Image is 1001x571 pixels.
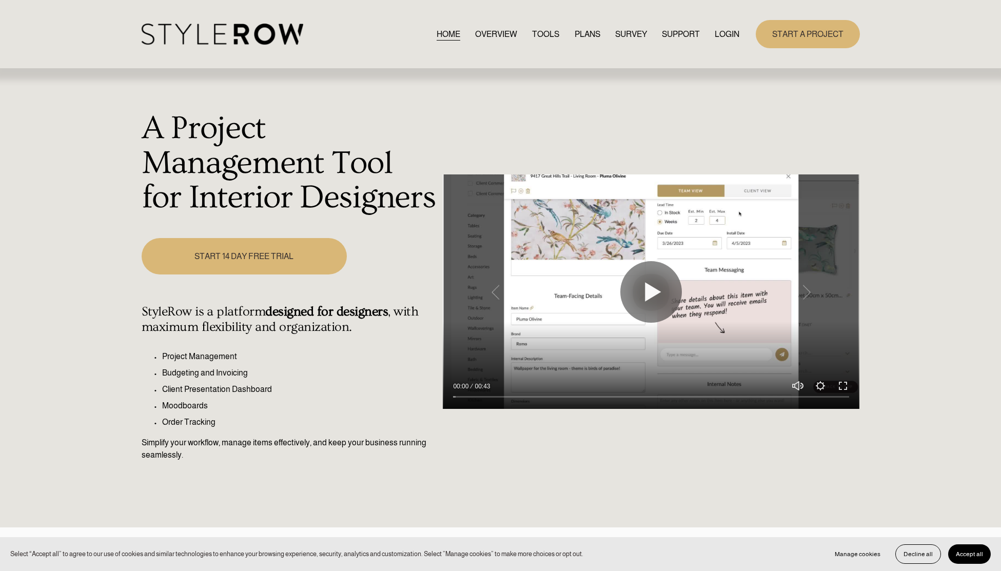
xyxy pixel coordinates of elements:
button: Accept all [948,544,991,564]
span: SUPPORT [662,28,700,41]
img: StyleRow [142,24,303,45]
strong: designed for designers [265,304,388,319]
h4: StyleRow is a platform , with maximum flexibility and organization. [142,304,438,335]
span: Manage cookies [835,550,880,558]
span: Accept all [956,550,983,558]
p: Project Management [162,350,438,363]
a: START 14 DAY FREE TRIAL [142,238,347,274]
a: OVERVIEW [475,27,517,41]
p: Moodboards [162,400,438,412]
input: Seek [453,393,849,401]
a: LOGIN [715,27,739,41]
a: SURVEY [615,27,647,41]
button: Decline all [895,544,941,564]
button: Play [620,261,682,323]
a: PLANS [575,27,600,41]
p: Budgeting and Invoicing [162,367,438,379]
a: HOME [437,27,460,41]
p: Simplify your workflow, manage items effectively, and keep your business running seamlessly. [142,437,438,461]
a: TOOLS [532,27,559,41]
a: folder dropdown [662,27,700,41]
div: Duration [471,381,493,391]
p: Order Tracking [162,416,438,428]
span: Decline all [904,550,933,558]
h1: A Project Management Tool for Interior Designers [142,111,438,215]
div: Current time [453,381,471,391]
p: Select “Accept all” to agree to our use of cookies and similar technologies to enhance your brows... [10,549,583,559]
a: START A PROJECT [756,20,860,48]
button: Manage cookies [827,544,888,564]
p: Client Presentation Dashboard [162,383,438,396]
